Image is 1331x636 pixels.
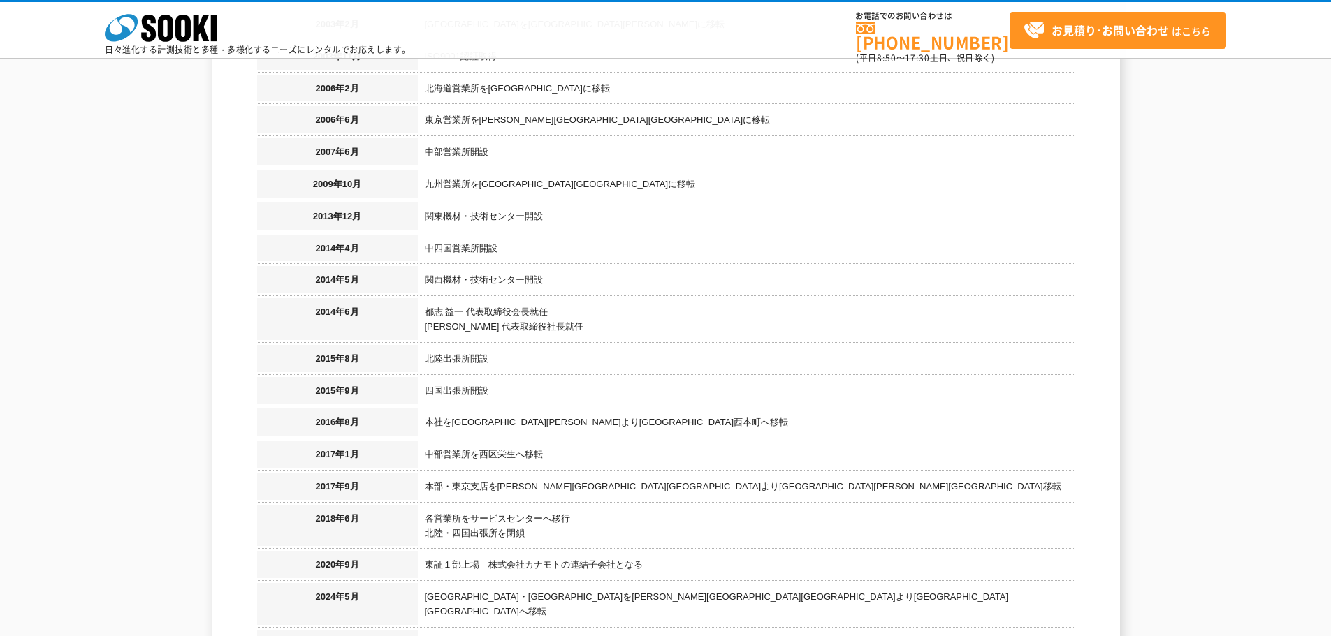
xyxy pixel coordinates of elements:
[418,75,1075,107] td: 北海道営業所を[GEOGRAPHIC_DATA]に移転
[418,170,1075,202] td: 九州営業所を[GEOGRAPHIC_DATA][GEOGRAPHIC_DATA]に移転
[418,441,1075,473] td: 中部営業所を西区栄生へ移転
[877,52,896,64] span: 8:50
[418,551,1075,583] td: 東証１部上場 株式会社カナモトの連結子会社となる
[257,505,418,552] th: 2018年6月
[856,22,1010,50] a: [PHONE_NUMBER]
[418,235,1075,267] td: 中四国営業所開設
[257,138,418,170] th: 2007年6月
[418,202,1075,235] td: 関東機材・技術センター開設
[257,345,418,377] th: 2015年8月
[105,45,411,54] p: 日々進化する計測技術と多種・多様化するニーズにレンタルでお応えします。
[418,473,1075,505] td: 本部・東京支店を[PERSON_NAME][GEOGRAPHIC_DATA][GEOGRAPHIC_DATA]より[GEOGRAPHIC_DATA][PERSON_NAME][GEOGRAPHI...
[856,12,1010,20] span: お電話でのお問い合わせは
[257,170,418,202] th: 2009年10月
[257,441,418,473] th: 2017年1月
[1024,20,1211,41] span: はこちら
[257,408,418,441] th: 2016年8月
[257,266,418,298] th: 2014年5月
[257,298,418,345] th: 2014年6月
[418,505,1075,552] td: 各営業所をサービスセンターへ移行 北陸・四国出張所を閉鎖
[257,202,418,235] th: 2013年12月
[257,75,418,107] th: 2006年2月
[257,235,418,267] th: 2014年4月
[856,52,994,64] span: (平日 ～ 土日、祝日除く)
[418,298,1075,345] td: 都志 益一 代表取締役会長就任 [PERSON_NAME] 代表取締役社長就任
[257,377,418,409] th: 2015年9月
[1052,22,1169,38] strong: お見積り･お問い合わせ
[418,345,1075,377] td: 北陸出張所開設
[257,551,418,583] th: 2020年9月
[257,106,418,138] th: 2006年6月
[418,106,1075,138] td: 東京営業所を[PERSON_NAME][GEOGRAPHIC_DATA][GEOGRAPHIC_DATA]に移転
[418,138,1075,170] td: 中部営業所開設
[418,408,1075,441] td: 本社を[GEOGRAPHIC_DATA][PERSON_NAME]より[GEOGRAPHIC_DATA]西本町へ移転
[905,52,930,64] span: 17:30
[257,473,418,505] th: 2017年9月
[418,266,1075,298] td: 関西機材・技術センター開設
[1010,12,1226,49] a: お見積り･お問い合わせはこちら
[418,377,1075,409] td: 四国出張所開設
